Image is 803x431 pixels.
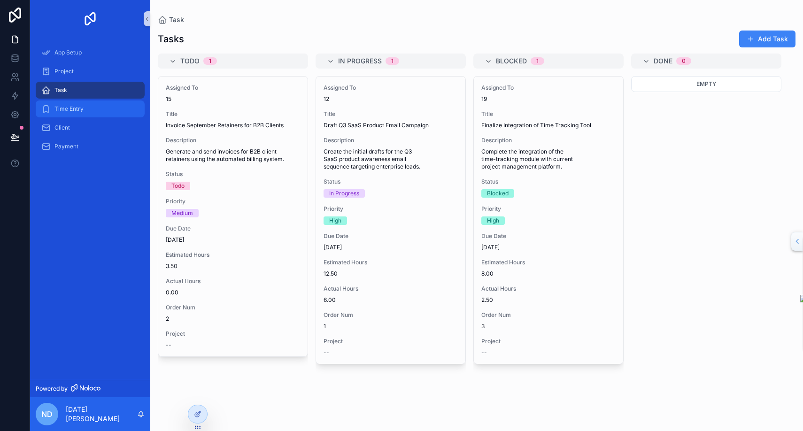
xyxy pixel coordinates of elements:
span: 0.00 [166,289,300,296]
p: [DATE][PERSON_NAME] [66,405,137,423]
a: Task [36,82,145,99]
span: ND [41,408,53,420]
a: Project [36,63,145,80]
span: Project [54,68,74,75]
span: Assigned To [324,84,458,92]
span: Task [54,86,67,94]
span: -- [324,349,329,356]
span: 1 [324,323,458,330]
a: Assigned To19TitleFinalize Integration of Time Tracking ToolDescriptionComplete the integration o... [473,76,624,364]
div: 1 [209,57,211,65]
div: scrollable content [30,38,150,167]
span: Due Date [481,232,616,240]
span: 2.50 [481,296,616,304]
span: Payment [54,143,78,150]
span: Invoice September Retainers for B2B Clients [166,122,300,129]
span: App Setup [54,49,82,56]
span: Client [54,124,70,131]
h1: Tasks [158,32,184,46]
span: Create the initial drafts for the Q3 SaaS product awareness email sequence targeting enterprise l... [324,148,458,170]
span: 6.00 [324,296,458,304]
span: 15 [166,95,300,103]
span: Estimated Hours [324,259,458,266]
span: Actual Hours [324,285,458,292]
span: Status [166,170,300,178]
div: High [487,216,499,225]
a: Assigned To15TitleInvoice September Retainers for B2B ClientsDescriptionGenerate and send invoice... [158,76,308,357]
span: 19 [481,95,616,103]
span: Powered by [36,385,68,393]
a: App Setup [36,44,145,61]
span: Description [481,137,616,144]
span: 2 [166,315,300,323]
div: Medium [171,209,193,217]
span: [DATE] [166,236,300,244]
span: [DATE] [481,244,616,251]
span: 8.00 [481,270,616,277]
div: 1 [391,57,394,65]
span: Status [324,178,458,185]
span: Actual Hours [166,277,300,285]
span: Title [166,110,300,118]
span: Todo [180,56,200,66]
span: Priority [481,205,616,213]
span: Finalize Integration of Time Tracking Tool [481,122,616,129]
div: 0 [682,57,686,65]
span: 12.50 [324,270,458,277]
span: Generate and send invoices for B2B client retainers using the automated billing system. [166,148,300,163]
span: 3.50 [166,262,300,270]
span: -- [481,349,487,356]
span: Project [166,330,300,338]
span: [DATE] [324,244,458,251]
span: Order Num [481,311,616,319]
div: Blocked [487,189,509,198]
span: In Progress [338,56,382,66]
div: Todo [171,182,185,190]
span: -- [166,341,171,349]
span: Estimated Hours [166,251,300,259]
a: Assigned To12TitleDraft Q3 SaaS Product Email CampaignDescriptionCreate the initial drafts for th... [316,76,466,364]
span: Complete the integration of the time-tracking module with current project management platform. [481,148,616,170]
a: Time Entry [36,100,145,117]
span: Time Entry [54,105,84,113]
span: Done [654,56,672,66]
span: Blocked [496,56,527,66]
span: Due Date [324,232,458,240]
a: Task [158,15,184,24]
span: Priority [166,198,300,205]
span: Assigned To [166,84,300,92]
span: Description [166,137,300,144]
span: Task [169,15,184,24]
span: Draft Q3 SaaS Product Email Campaign [324,122,458,129]
span: Order Num [324,311,458,319]
div: High [329,216,341,225]
div: In Progress [329,189,359,198]
span: Title [481,110,616,118]
span: 12 [324,95,458,103]
span: 3 [481,323,616,330]
span: Actual Hours [481,285,616,292]
div: 1 [536,57,539,65]
a: Payment [36,138,145,155]
span: Title [324,110,458,118]
span: Priority [324,205,458,213]
span: Description [324,137,458,144]
span: Due Date [166,225,300,232]
img: App logo [83,11,98,26]
span: Estimated Hours [481,259,616,266]
span: Project [481,338,616,345]
span: Order Num [166,304,300,311]
span: Project [324,338,458,345]
span: Status [481,178,616,185]
a: Client [36,119,145,136]
span: Empty [696,80,716,87]
button: Add Task [739,31,795,47]
a: Powered by [30,380,150,397]
span: Assigned To [481,84,616,92]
